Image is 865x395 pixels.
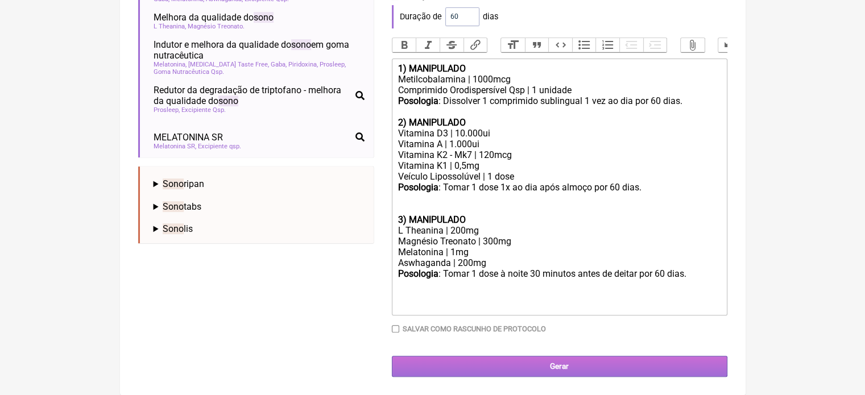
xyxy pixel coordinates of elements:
div: Metilcobalamina | 1000mcg [398,74,721,85]
div: Vitamina D3 | 10.000ui [398,128,721,139]
span: Excipiente qsp [198,143,241,150]
input: Gerar [392,356,727,377]
span: L Theanina [154,23,186,30]
span: Goma Nutracêutica Qsp [154,68,224,76]
button: Strikethrough [440,38,463,53]
button: Decrease Level [619,38,643,53]
button: Undo [718,38,742,53]
span: Gaba [271,61,287,68]
div: : Dissolver 1 comprimido sublingual 1 vez ao dia por 60 dias. [398,95,721,117]
span: Melatonina [154,61,187,68]
span: sono [254,12,274,23]
button: Link [463,38,487,53]
span: lis [163,223,193,234]
summary: Sonolis [154,223,365,234]
strong: Posologia [398,268,438,279]
div: Veículo Lipossolúvel | 1 dose [398,171,721,182]
button: Italic [416,38,440,53]
span: Sono [163,178,184,189]
span: ripan [163,178,204,189]
span: sono [291,39,311,50]
strong: 1) MANIPULADO [398,63,465,74]
strong: Posologia [398,95,438,106]
div: Vitamina K2 - Mk7 | 120mcg [398,149,721,160]
span: Melhora da qualidade do [154,12,274,23]
div: Vitamina A | 1.000ui [398,139,721,149]
strong: 2) MANIPULADO [398,117,465,128]
strong: Posologia [398,182,438,193]
button: Code [548,38,572,53]
div: Magnésio Treonato | 300mg Melatonina | 1mg [398,236,721,257]
span: dias [483,12,498,22]
span: Prosleep [320,61,346,68]
span: [MEDICAL_DATA] Taste Free [188,61,269,68]
button: Numbers [595,38,619,53]
span: sono [218,95,238,106]
div: Vitamina K1 | 0,5mg [398,160,721,171]
span: MELATONINA SR [154,132,223,143]
strong: 3) MANIPULADO [398,214,465,225]
span: Indutor e melhora da qualidade do em goma nutracêutica [154,39,365,61]
summary: Sonotabs [154,201,365,212]
label: Salvar como rascunho de Protocolo [403,325,546,333]
span: tabs [163,201,201,212]
button: Bold [392,38,416,53]
span: Excipiente Qsp [181,106,226,114]
span: Melatonina SR [154,143,196,150]
button: Increase Level [643,38,667,53]
div: Aswhaganda | 200mg [398,257,721,268]
span: Piridoxina [288,61,318,68]
div: Comprimido Orodispersível Qsp | 1 unidade [398,85,721,95]
span: Magnésio Treonato [188,23,245,30]
button: Quote [525,38,549,53]
div: : Tomar 1 dose à noite 30 minutos antes de deitar por 60 dias. [398,268,721,290]
span: Sono [163,201,184,212]
div: : Tomar 1 dose 1x ao dia após almoço por 60 dias. [398,182,721,225]
button: Attach Files [681,38,705,53]
span: Sono [163,223,184,234]
button: Heading [501,38,525,53]
button: Bullets [572,38,596,53]
span: Prosleep [154,106,180,114]
div: L Theanina | 200mg [398,225,721,236]
span: Duração de [400,12,442,22]
span: Redutor da degradação de triptofano - melhora da qualidade do [154,85,351,106]
summary: Sonoripan [154,178,365,189]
